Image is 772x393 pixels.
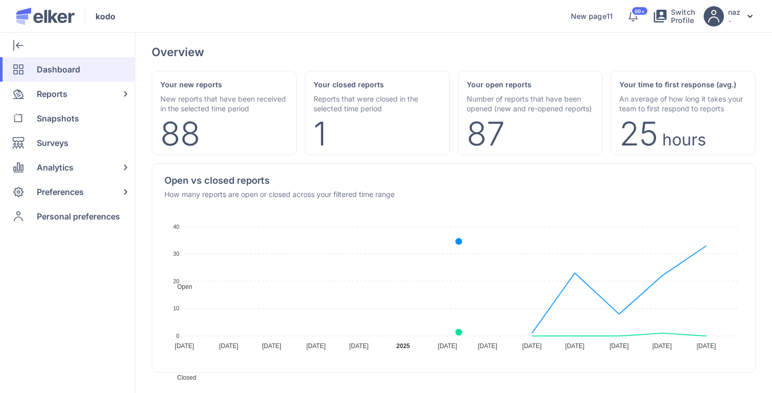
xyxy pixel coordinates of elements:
span: Reports [37,82,67,106]
div: Your open reports [467,80,594,90]
tspan: [DATE] [175,342,194,350]
div: 1 [313,121,326,146]
p: - [728,16,740,25]
span: 99+ [635,9,644,14]
img: svg%3e [747,15,753,18]
span: Preferences [37,180,84,204]
tspan: 10 [173,305,179,311]
div: 88 [160,121,200,146]
div: Your closed reports [313,80,441,90]
div: Hours [662,134,706,146]
div: An average of how long it takes your team to first respond to reports [619,94,747,113]
img: Elker [16,8,75,25]
tspan: 30 [173,251,179,257]
tspan: 20 [173,278,179,284]
div: New reports that have been received in the selected time period [160,94,288,113]
span: Dashboard [37,57,80,82]
div: Number of reports that have been opened (new and re-opened reports) [467,94,594,113]
span: Open [170,283,192,290]
div: Overview [152,45,204,59]
div: Your new reports [160,80,288,90]
div: 25 [619,121,658,146]
span: Personal preferences [37,204,120,229]
span: Analytics [37,155,74,180]
span: Switch Profile [671,8,695,24]
img: avatar [704,6,724,27]
span: kodo [95,10,115,22]
div: Open vs closed reports [164,176,395,185]
span: Closed [170,374,196,381]
div: Reports that were closed in the selected time period [313,94,441,113]
tspan: 0 [176,333,179,339]
h5: naz [728,8,740,16]
span: Snapshots [37,106,79,131]
div: Your time to first response (avg.) [619,80,747,90]
span: Surveys [37,131,68,155]
tspan: 40 [173,223,179,229]
a: New page11 [571,12,613,20]
div: How many reports are open or closed across your filtered time range [164,189,395,199]
div: 87 [467,121,505,146]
